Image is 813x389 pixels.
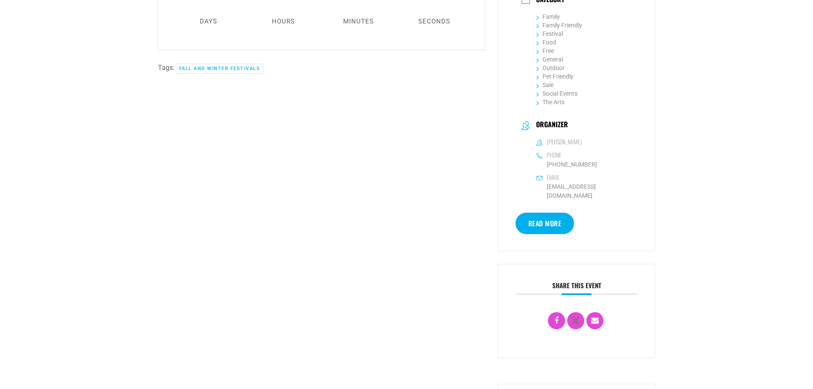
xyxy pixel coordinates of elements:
a: [EMAIL_ADDRESS][DOMAIN_NAME] [536,182,632,200]
a: Share on Facebook [548,312,565,329]
a: Fall and Winter Festivals [176,64,264,74]
a: Social Events [536,90,577,97]
p: seconds [396,16,472,27]
a: X Social Network [567,312,584,329]
a: Family Friendly [536,22,582,29]
a: Email [586,312,603,329]
a: [PHONE_NUMBER] [536,160,597,169]
p: hours [246,16,321,27]
h6: Phone [547,151,562,159]
a: Read More [516,213,574,234]
a: Festival [536,30,563,37]
a: Sale [536,82,554,88]
a: General [536,56,563,63]
a: Free [536,47,554,54]
div: Tags: [158,63,485,75]
h6: [PERSON_NAME] [547,138,582,146]
h3: Share this event [516,281,638,295]
a: Food [536,39,556,46]
a: Family [536,13,560,20]
p: days [171,16,246,27]
p: minutes [321,16,396,27]
a: Outdoor [536,64,565,71]
a: The Arts [536,99,565,105]
h6: Email [547,173,559,181]
a: Pet Friendly [536,73,574,80]
h3: Organizer [532,120,568,131]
